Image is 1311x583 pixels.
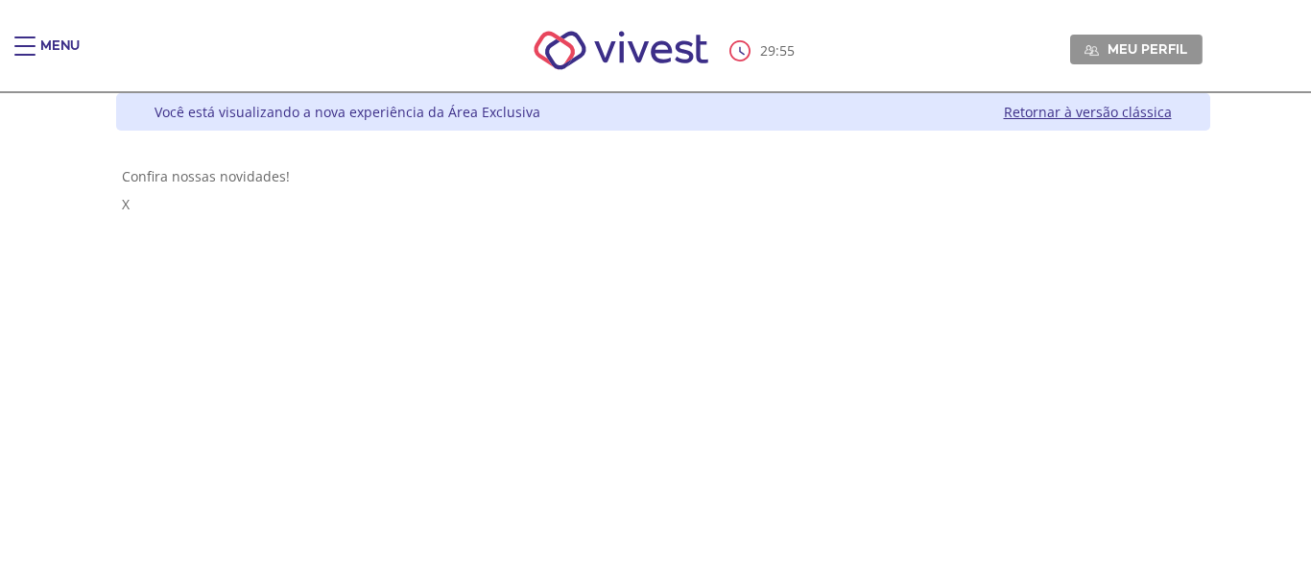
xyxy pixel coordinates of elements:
img: Vivest [512,10,730,91]
div: Vivest [102,93,1210,583]
span: X [122,195,130,213]
span: Meu perfil [1108,40,1187,58]
div: Confira nossas novidades! [122,167,1204,185]
a: Retornar à versão clássica [1004,103,1172,121]
span: 55 [779,41,795,60]
img: Meu perfil [1085,43,1099,58]
div: Menu [40,36,80,75]
div: : [729,40,799,61]
div: Você está visualizando a nova experiência da Área Exclusiva [155,103,540,121]
span: 29 [760,41,775,60]
a: Meu perfil [1070,35,1203,63]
